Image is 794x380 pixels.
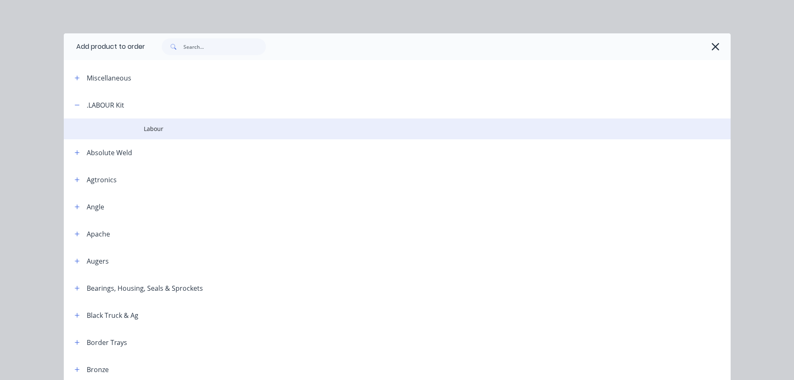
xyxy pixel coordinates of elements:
div: Black Truck & Ag [87,310,138,320]
div: Augers [87,256,109,266]
div: Agtronics [87,175,117,185]
div: Miscellaneous [87,73,131,83]
div: Bronze [87,365,109,375]
div: Absolute Weld [87,148,132,158]
div: Add product to order [64,33,145,60]
div: Apache [87,229,110,239]
input: Search... [183,38,266,55]
div: Bearings, Housing, Seals & Sprockets [87,283,203,293]
span: Labour [144,124,613,133]
div: Border Trays [87,337,127,347]
div: Angle [87,202,104,212]
div: .LABOUR Kit [87,100,124,110]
